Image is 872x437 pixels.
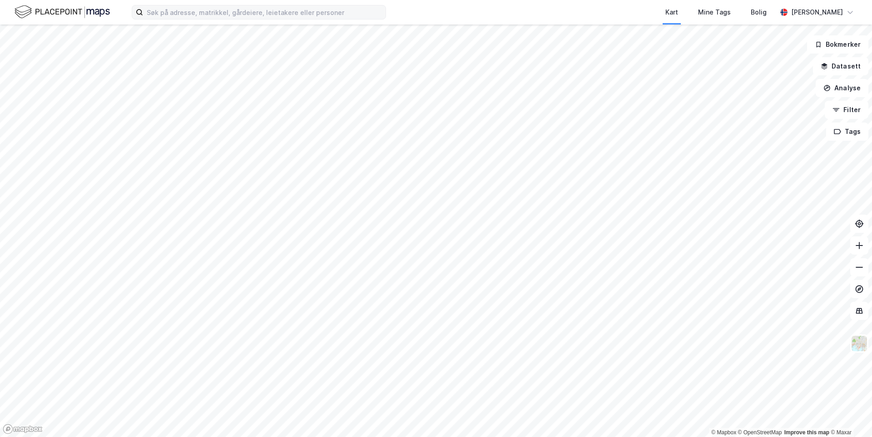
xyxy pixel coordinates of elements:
div: Mine Tags [698,7,731,18]
input: Søk på adresse, matrikkel, gårdeiere, leietakere eller personer [143,5,386,19]
div: Bolig [751,7,767,18]
div: [PERSON_NAME] [791,7,843,18]
img: logo.f888ab2527a4732fd821a326f86c7f29.svg [15,4,110,20]
iframe: Chat Widget [827,393,872,437]
div: Kart [665,7,678,18]
div: Kontrollprogram for chat [827,393,872,437]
